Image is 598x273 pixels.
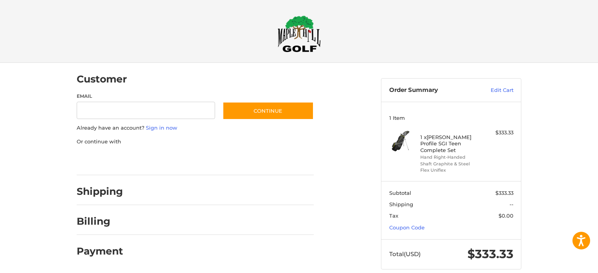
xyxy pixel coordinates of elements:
h3: 1 Item [389,115,513,121]
h3: Order Summary [389,86,474,94]
li: Flex Uniflex [420,167,480,174]
iframe: PayPal-paylater [141,153,200,167]
iframe: Gorgias live chat messenger [8,239,93,265]
a: Edit Cart [474,86,513,94]
p: Already have an account? [77,124,314,132]
span: Subtotal [389,190,411,196]
a: Coupon Code [389,224,425,231]
li: Shaft Graphite & Steel [420,161,480,167]
iframe: PayPal-venmo [208,153,267,167]
button: Continue [223,102,314,120]
p: Or continue with [77,138,314,146]
h2: Payment [77,245,123,257]
li: Hand Right-Handed [420,154,480,161]
span: Tax [389,213,398,219]
div: $333.33 [482,129,513,137]
span: Total (USD) [389,250,421,258]
span: -- [510,201,513,207]
img: Maple Hill Golf [278,15,321,52]
h4: 1 x [PERSON_NAME] Profile SGI Teen Complete Set [420,134,480,153]
span: $333.33 [495,190,513,196]
span: $0.00 [499,213,513,219]
span: Shipping [389,201,413,207]
span: $333.33 [467,247,513,261]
